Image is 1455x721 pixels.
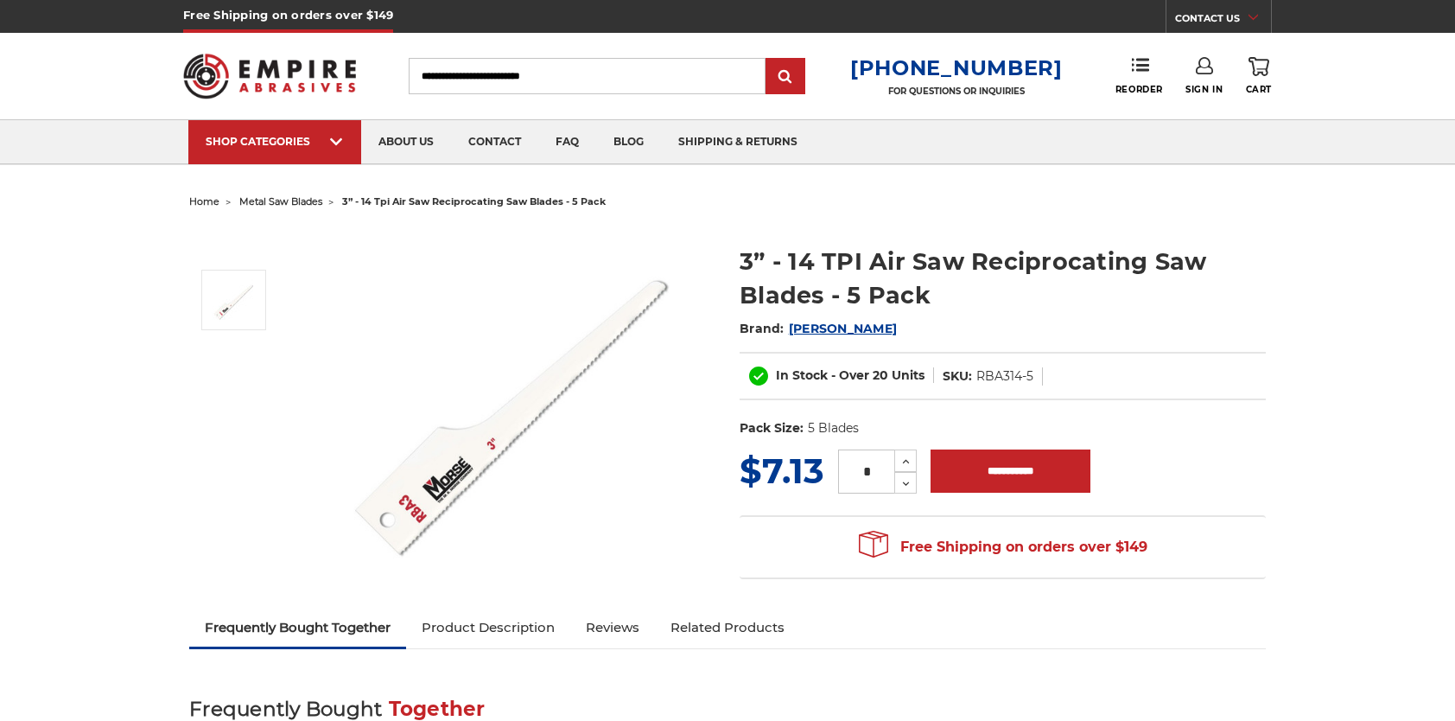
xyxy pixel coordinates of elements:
a: [PHONE_NUMBER] [850,55,1063,80]
a: metal saw blades [239,195,322,207]
p: FOR QUESTIONS OR INQUIRIES [850,86,1063,97]
a: faq [538,120,596,164]
div: SHOP CATEGORIES [206,135,344,148]
a: shipping & returns [661,120,815,164]
a: [PERSON_NAME] [789,321,897,336]
img: 3" Air Saw blade for pneumatic sawzall 14 TPI [212,278,255,322]
span: Frequently Bought [189,697,382,721]
span: Brand: [740,321,785,336]
span: Reorder [1115,84,1163,95]
img: 3" Air Saw blade for pneumatic sawzall 14 TPI [338,227,683,572]
a: Reorder [1115,57,1163,94]
h1: 3” - 14 TPI Air Saw Reciprocating Saw Blades - 5 Pack [740,245,1266,312]
span: Cart [1246,84,1272,95]
span: 3” - 14 tpi air saw reciprocating saw blades - 5 pack [342,195,606,207]
span: - Over [831,367,869,383]
a: Cart [1246,57,1272,95]
a: contact [451,120,538,164]
a: Frequently Bought Together [189,609,406,647]
a: home [189,195,219,207]
input: Submit [768,60,803,94]
span: Units [892,367,924,383]
dt: SKU: [943,367,972,386]
span: 20 [873,367,888,383]
dd: 5 Blades [808,419,859,437]
span: $7.13 [740,450,824,492]
span: In Stock [776,367,828,383]
a: about us [361,120,451,164]
a: CONTACT US [1175,9,1271,33]
dd: RBA314-5 [976,367,1033,386]
a: blog [596,120,661,164]
a: Reviews [570,609,655,647]
span: Free Shipping on orders over $149 [859,530,1147,565]
dt: Pack Size: [740,419,804,437]
a: Product Description [406,609,570,647]
span: Sign In [1185,84,1223,95]
a: Related Products [655,609,800,647]
span: Together [389,697,486,721]
img: Empire Abrasives [183,42,356,110]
